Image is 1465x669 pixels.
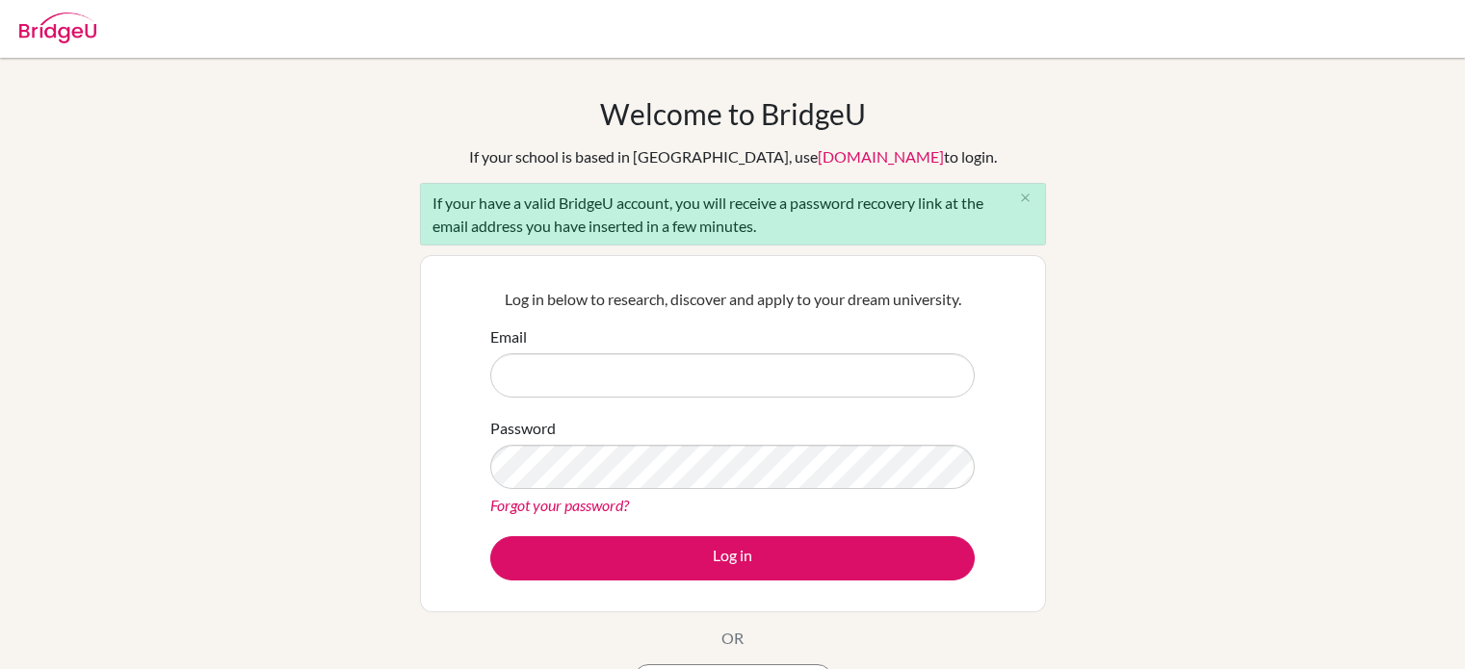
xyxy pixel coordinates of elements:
div: If your have a valid BridgeU account, you will receive a password recovery link at the email addr... [420,183,1046,245]
div: If your school is based in [GEOGRAPHIC_DATA], use to login. [469,145,997,168]
label: Email [490,325,527,348]
button: Log in [490,536,975,580]
label: Password [490,417,556,440]
h1: Welcome to BridgeU [600,96,866,131]
p: Log in below to research, discover and apply to your dream university. [490,288,975,311]
a: Forgot your password? [490,496,629,514]
button: Close [1007,184,1045,213]
i: close [1018,191,1033,205]
a: [DOMAIN_NAME] [818,147,944,166]
img: Bridge-U [19,13,96,43]
p: OR [721,627,744,650]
